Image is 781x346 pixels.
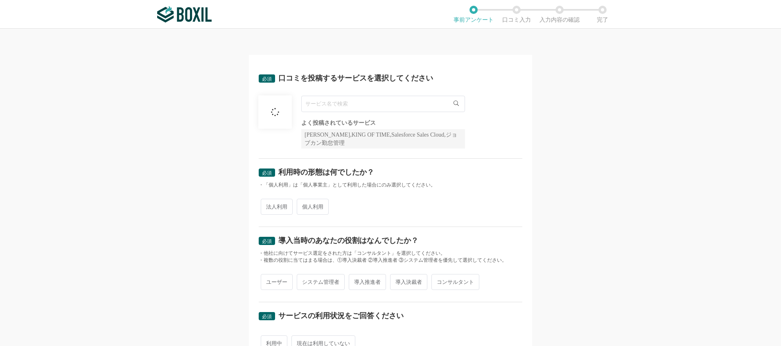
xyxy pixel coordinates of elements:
[297,199,329,215] span: 個人利用
[278,312,404,319] div: サービスの利用状況をご回答ください
[301,120,465,126] div: よく投稿されているサービス
[452,6,495,23] li: 事前アンケート
[262,76,272,82] span: 必須
[157,6,212,22] img: ボクシルSaaS_ロゴ
[259,182,522,189] div: ・「個人利用」は「個人事業主」として利用した場合にのみ選択してください。
[301,129,465,148] div: [PERSON_NAME],KING OF TIME,Salesforce Sales Cloud,ジョブカン勤怠管理
[495,6,538,23] li: 口コミ入力
[259,250,522,257] div: ・他社に向けてサービス選定をされた方は「コンサルタント」を選択してください。
[581,6,624,23] li: 完了
[538,6,581,23] li: 入力内容の確認
[297,274,345,290] span: システム管理者
[278,237,418,244] div: 導入当時のあなたの役割はなんでしたか？
[262,170,272,176] span: 必須
[349,274,386,290] span: 導入推進者
[278,169,374,176] div: 利用時の形態は何でしたか？
[431,274,479,290] span: コンサルタント
[262,238,272,244] span: 必須
[278,74,433,82] div: 口コミを投稿するサービスを選択してください
[259,257,522,264] div: ・複数の役割に当てはまる場合は、①導入決裁者 ②導入推進者 ③システム管理者を優先して選択してください。
[262,314,272,319] span: 必須
[390,274,427,290] span: 導入決裁者
[261,274,293,290] span: ユーザー
[261,199,293,215] span: 法人利用
[301,96,465,112] input: サービス名で検索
